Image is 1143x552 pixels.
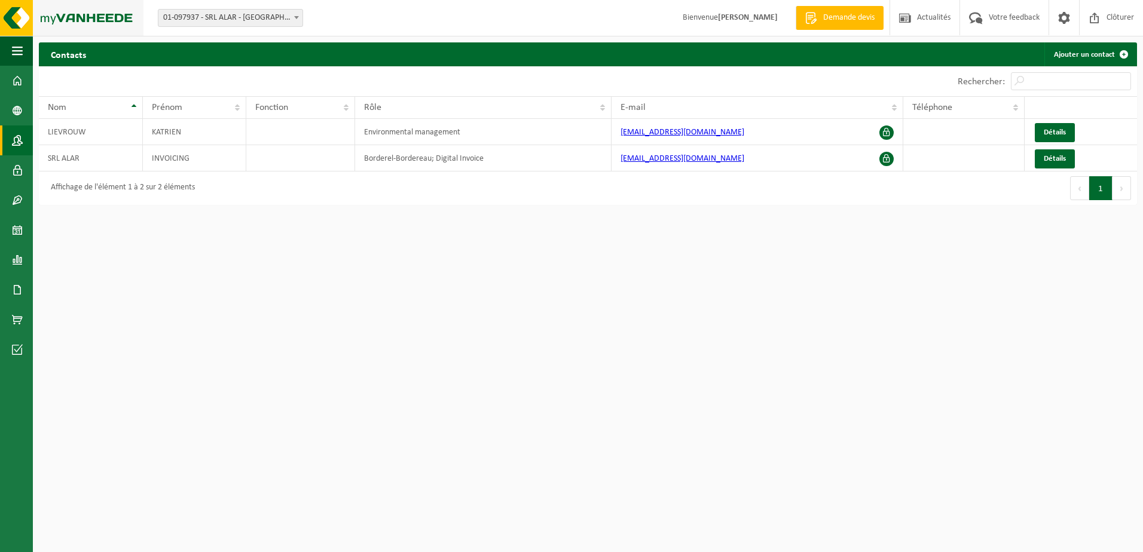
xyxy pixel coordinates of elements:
[796,6,884,30] a: Demande devis
[1044,128,1066,136] span: Détails
[355,145,612,171] td: Borderel-Bordereau; Digital Invoice
[621,128,744,137] a: [EMAIL_ADDRESS][DOMAIN_NAME]
[1035,123,1075,142] a: Détails
[152,103,182,112] span: Prénom
[1035,149,1075,168] a: Détails
[912,103,952,112] span: Téléphone
[1044,42,1136,66] a: Ajouter un contact
[1113,176,1131,200] button: Next
[48,103,66,112] span: Nom
[621,103,646,112] span: E-mail
[158,10,302,26] span: 01-097937 - SRL ALAR - NEUFVILLES
[255,103,288,112] span: Fonction
[39,42,98,66] h2: Contacts
[39,119,143,145] td: LIEVROUW
[958,77,1005,87] label: Rechercher:
[621,154,744,163] a: [EMAIL_ADDRESS][DOMAIN_NAME]
[39,145,143,171] td: SRL ALAR
[355,119,612,145] td: Environmental management
[1089,176,1113,200] button: 1
[364,103,381,112] span: Rôle
[158,9,303,27] span: 01-097937 - SRL ALAR - NEUFVILLES
[45,177,195,199] div: Affichage de l'élément 1 à 2 sur 2 éléments
[143,145,246,171] td: INVOICING
[1070,176,1089,200] button: Previous
[1044,155,1066,162] span: Détails
[718,13,778,22] strong: [PERSON_NAME]
[143,119,246,145] td: KATRIEN
[820,12,878,24] span: Demande devis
